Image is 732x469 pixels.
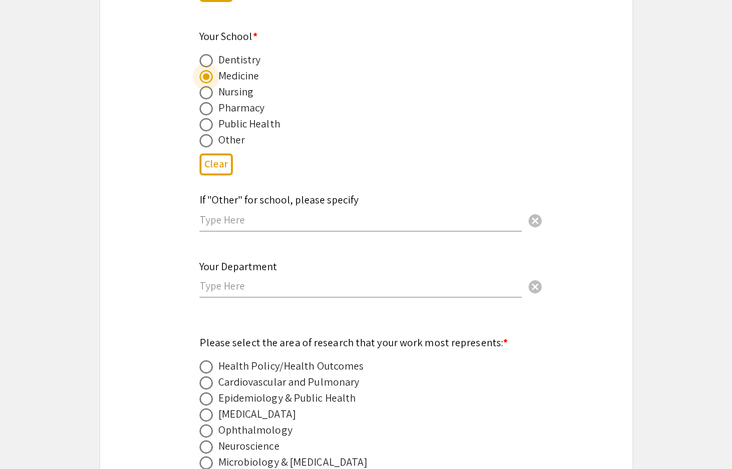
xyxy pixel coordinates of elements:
[200,279,522,293] input: Type Here
[10,409,57,459] iframe: Chat
[200,260,277,274] mat-label: Your Department
[218,132,246,148] div: Other
[200,29,258,43] mat-label: Your School
[218,84,254,100] div: Nursing
[218,438,280,454] div: Neuroscience
[200,193,358,207] mat-label: If "Other" for school, please specify
[200,213,522,227] input: Type Here
[218,116,280,132] div: Public Health
[218,374,360,390] div: Cardiovascular and Pulmonary
[218,68,260,84] div: Medicine
[218,422,292,438] div: Ophthalmology
[527,213,543,229] span: cancel
[200,153,233,175] button: Clear
[218,406,296,422] div: [MEDICAL_DATA]
[218,358,364,374] div: Health Policy/Health Outcomes
[218,52,261,68] div: Dentistry
[200,336,508,350] mat-label: Please select the area of research that your work most represents:
[522,206,548,233] button: Clear
[522,273,548,300] button: Clear
[218,390,356,406] div: Epidemiology & Public Health
[218,100,265,116] div: Pharmacy
[527,279,543,295] span: cancel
